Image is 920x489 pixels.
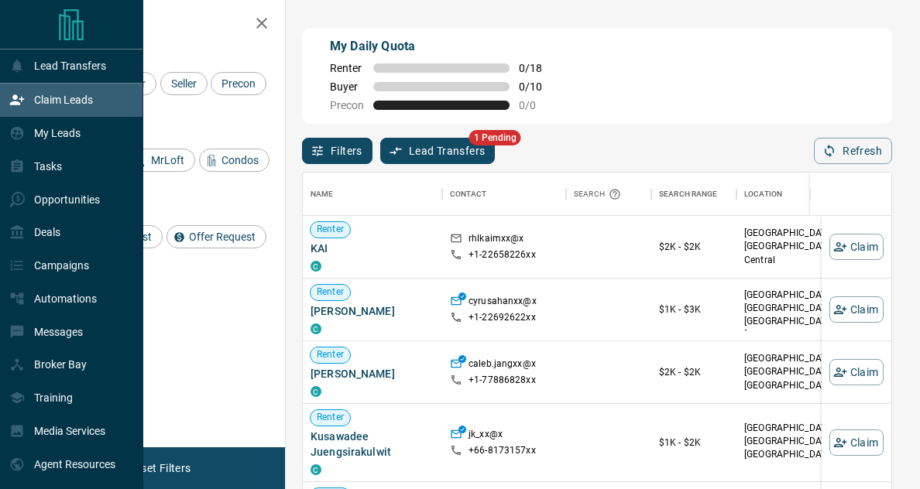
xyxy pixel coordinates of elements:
[50,15,269,34] h2: Filters
[814,138,892,164] button: Refresh
[519,80,553,93] span: 0 / 10
[651,173,736,216] div: Search Range
[659,240,729,254] p: $2K - $2K
[216,77,261,90] span: Precon
[303,173,442,216] div: Name
[146,154,190,166] span: MrLoft
[659,436,729,450] p: $1K - $2K
[118,455,201,481] button: Reset Filters
[311,348,350,361] span: Renter
[519,62,553,74] span: 0 / 18
[129,149,195,172] div: MrLoft
[311,386,321,397] div: condos.ca
[311,366,434,381] span: [PERSON_NAME]
[829,429,884,456] button: Claim
[469,357,536,374] p: caleb.jangxx@x
[744,422,868,475] p: Midtown | Central
[574,173,625,216] div: Search
[469,374,536,387] p: +1- 77886828xx
[184,231,261,243] span: Offer Request
[199,149,269,172] div: Condos
[160,72,208,95] div: Seller
[311,261,321,272] div: condos.ca
[829,359,884,385] button: Claim
[469,311,536,324] p: +1- 22692622xx
[744,289,868,342] p: West End
[311,411,350,424] span: Renter
[211,72,266,95] div: Precon
[659,303,729,316] p: $1K - $3K
[442,173,566,216] div: Contact
[744,173,782,216] div: Location
[311,429,434,460] span: Kusawadee Juengsirakulwit
[659,173,718,216] div: Search Range
[744,352,868,392] p: [GEOGRAPHIC_DATA], [GEOGRAPHIC_DATA], [GEOGRAPHIC_DATA]
[469,130,521,145] span: 1 Pending
[330,80,364,93] span: Buyer
[450,173,486,216] div: Contact
[311,323,321,334] div: condos.ca
[311,173,334,216] div: Name
[166,77,202,90] span: Seller
[330,37,553,56] p: My Daily Quota
[736,173,876,216] div: Location
[469,295,537,311] p: cyrusahanxx@x
[302,138,372,164] button: Filters
[829,234,884,260] button: Claim
[659,365,729,379] p: $2K - $2K
[166,225,266,248] div: Offer Request
[744,227,868,266] p: [GEOGRAPHIC_DATA], [GEOGRAPHIC_DATA] | Central
[311,464,321,475] div: condos.ca
[330,99,364,111] span: Precon
[469,428,503,444] p: jk_xx@x
[829,296,884,323] button: Claim
[519,99,553,111] span: 0 / 0
[469,444,536,457] p: +66- 8173157xx
[311,286,350,299] span: Renter
[311,223,350,236] span: Renter
[216,154,264,166] span: Condos
[469,232,524,248] p: rhlkaimxx@x
[469,248,536,262] p: +1- 22658226xx
[311,303,434,319] span: [PERSON_NAME]
[380,138,496,164] button: Lead Transfers
[330,62,364,74] span: Renter
[311,241,434,256] span: KAI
